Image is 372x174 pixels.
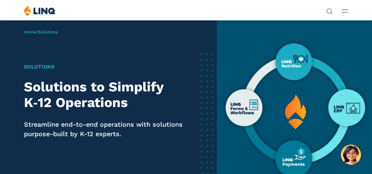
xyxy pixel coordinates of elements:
[342,7,348,15] button: Open Main Menu
[38,29,58,35] span: Solutions
[341,145,361,165] button: Hello, have a question? Let’s chat.
[326,5,333,14] nav: Utility Navigation
[24,120,193,138] p: Streamline end-to-end operations with solutions purpose-built by K-12 experts.
[24,5,56,16] img: LINQ | K‑12 Software
[24,79,193,110] h2: Solutions to Simplify K‑12 Operations
[24,29,36,35] a: Home
[326,7,333,14] button: Open Search Bar
[24,63,193,71] h1: Solutions
[24,29,58,35] span: /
